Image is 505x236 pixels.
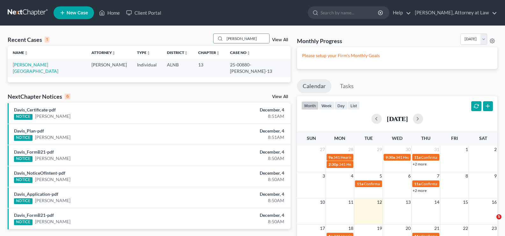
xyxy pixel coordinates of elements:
span: 4 [350,172,354,180]
div: December, 4 [198,107,284,113]
a: +2 more [413,188,427,193]
span: 22 [462,225,469,232]
span: 11a [414,181,421,186]
span: 17 [319,225,326,232]
div: 8:50AM [198,197,284,204]
td: 13 [193,59,225,77]
a: [PERSON_NAME] [35,155,70,162]
span: 9:30a [386,155,395,160]
a: [PERSON_NAME] [35,113,70,119]
span: 21 [434,225,440,232]
div: 1 [45,37,49,42]
span: 5 [496,214,501,219]
div: December, 4 [198,191,284,197]
div: 8:50AM [198,155,284,162]
a: Districtunfold_more [167,50,188,55]
div: NOTICE [14,135,32,141]
div: NextChapter Notices [8,93,70,100]
span: 12 [376,198,383,206]
a: Davis_Application-pdf [14,191,58,197]
span: 7 [436,172,440,180]
span: 20 [405,225,411,232]
i: unfold_more [112,51,116,55]
span: 10 [319,198,326,206]
span: 8 [465,172,469,180]
div: Recent Cases [8,36,49,43]
span: 13 [405,198,411,206]
a: +2 more [413,162,427,166]
span: 11a [357,181,363,186]
span: 341 Hearing for [PERSON_NAME] & [PERSON_NAME] [339,162,430,167]
a: [PERSON_NAME] [35,218,70,225]
a: Chapterunfold_more [198,50,220,55]
span: Confirmation Date for [PERSON_NAME] [421,155,489,160]
span: 27 [319,146,326,153]
span: 5 [379,172,383,180]
span: 341 Hearing for [PERSON_NAME], English [333,155,404,160]
a: [PERSON_NAME] [35,176,70,183]
span: 19 [376,225,383,232]
span: 6 [408,172,411,180]
button: list [348,101,360,110]
div: NOTICE [14,219,32,225]
span: 11 [348,198,354,206]
span: 2:30p [328,162,338,167]
span: 2 [494,146,497,153]
iframe: Intercom live chat [483,214,499,230]
a: Davis_NoticeOfIntent-pdf [14,170,65,176]
i: unfold_more [24,51,28,55]
a: Client Portal [123,7,164,19]
input: Search by name... [225,34,269,43]
div: December, 4 [198,128,284,134]
h3: Monthly Progress [297,37,342,45]
span: 15 [462,198,469,206]
a: Attorneyunfold_more [91,50,116,55]
p: Please setup your Firm's Monthly Goals [302,52,492,59]
div: 6 [65,94,70,99]
a: View All [272,38,288,42]
a: Calendar [297,79,331,93]
a: Davis_Certificate-pdf [14,107,56,112]
div: 8:51AM [198,113,284,119]
div: 8:51AM [198,134,284,141]
div: NOTICE [14,198,32,204]
span: 29 [376,146,383,153]
span: 30 [405,146,411,153]
i: unfold_more [247,51,250,55]
td: 25-00880-[PERSON_NAME]-13 [225,59,291,77]
div: NOTICE [14,156,32,162]
span: 9 [494,172,497,180]
span: Thu [421,135,430,141]
div: December, 4 [198,212,284,218]
span: New Case [67,11,88,15]
i: unfold_more [147,51,150,55]
a: Case Nounfold_more [230,50,250,55]
div: December, 4 [198,170,284,176]
a: Help [390,7,411,19]
a: [PERSON_NAME] [35,197,70,204]
span: 28 [348,146,354,153]
input: Search by name... [321,7,379,19]
span: Confirmation Date for [PERSON_NAME] & [PERSON_NAME] [364,181,465,186]
a: [PERSON_NAME], Attorney at Law [412,7,497,19]
a: [PERSON_NAME] [35,134,70,141]
span: 31 [434,146,440,153]
td: ALNB [162,59,193,77]
a: Typeunfold_more [137,50,150,55]
span: 18 [348,225,354,232]
i: unfold_more [184,51,188,55]
span: 16 [491,198,497,206]
div: 8:50AM [198,176,284,183]
div: 8:50AM [198,218,284,225]
div: NOTICE [14,114,32,120]
a: Home [96,7,123,19]
div: December, 4 [198,149,284,155]
a: Davis_Plan-pdf [14,128,44,133]
a: Davis_FormB21-pdf [14,212,54,218]
span: Fri [451,135,458,141]
span: Wed [392,135,402,141]
span: Confirmation Date for [PERSON_NAME] [421,181,489,186]
a: Tasks [334,79,359,93]
span: Sun [307,135,316,141]
a: Nameunfold_more [13,50,28,55]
